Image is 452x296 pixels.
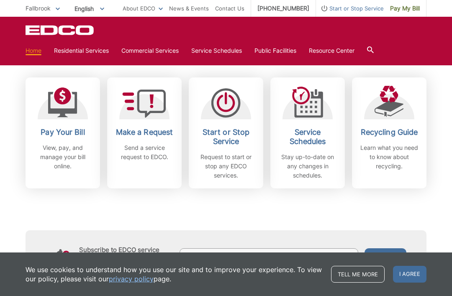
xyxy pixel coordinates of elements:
a: Contact Us [215,4,244,13]
a: Make a Request Send a service request to EDCO. [107,77,182,188]
p: Stay up-to-date on any changes in schedules. [277,152,339,180]
a: News & Events [169,4,209,13]
a: Commercial Services [121,46,179,55]
p: View, pay, and manage your bill online. [32,143,94,171]
a: Pay Your Bill View, pay, and manage your bill online. [26,77,100,188]
span: I agree [393,266,426,283]
a: Service Schedules [191,46,242,55]
span: English [68,2,110,15]
a: Recycling Guide Learn what you need to know about recycling. [352,77,426,188]
h2: Start or Stop Service [195,128,257,146]
h2: Service Schedules [277,128,339,146]
a: Service Schedules Stay up-to-date on any changes in schedules. [270,77,345,188]
a: Tell me more [331,266,385,283]
a: Resource Center [309,46,354,55]
h4: Subscribe to EDCO service alerts, upcoming events & environmental news: [79,246,171,269]
a: Residential Services [54,46,109,55]
h2: Pay Your Bill [32,128,94,137]
a: About EDCO [123,4,163,13]
a: Public Facilities [254,46,296,55]
button: Submit [365,248,406,267]
span: Fallbrook [26,5,51,12]
a: EDCD logo. Return to the homepage. [26,25,95,35]
span: Pay My Bill [390,4,420,13]
a: Home [26,46,41,55]
h2: Make a Request [113,128,175,137]
p: Request to start or stop any EDCO services. [195,152,257,180]
h2: Recycling Guide [358,128,420,137]
p: Learn what you need to know about recycling. [358,143,420,171]
a: privacy policy [109,274,154,283]
p: Send a service request to EDCO. [113,143,175,162]
input: Enter your email address... [180,248,358,267]
p: We use cookies to understand how you use our site and to improve your experience. To view our pol... [26,265,323,283]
